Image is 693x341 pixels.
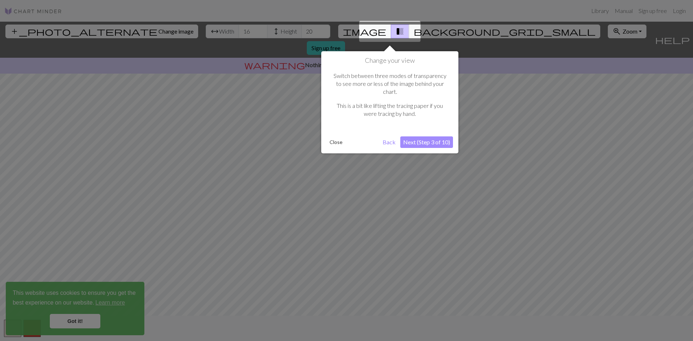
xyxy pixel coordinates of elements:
p: Switch between three modes of transparency to see more or less of the image behind your chart. [330,72,449,96]
button: Back [380,136,398,148]
button: Close [327,137,345,148]
button: Next (Step 3 of 10) [400,136,453,148]
div: Change your view [321,51,458,153]
p: This is a bit like lifting the tracing paper if you were tracing by hand. [330,102,449,118]
h1: Change your view [327,57,453,65]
